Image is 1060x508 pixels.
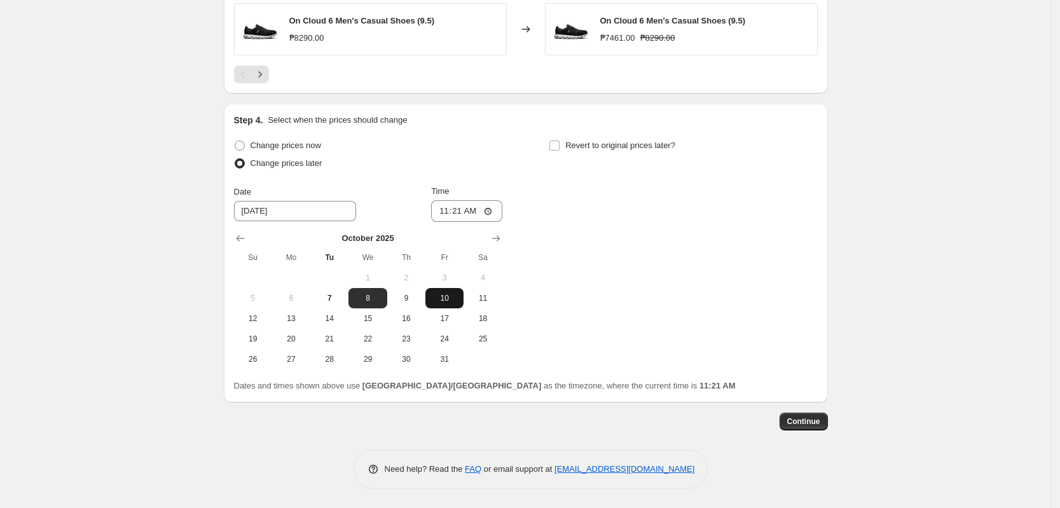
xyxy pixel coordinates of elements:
button: Show previous month, September 2025 [231,230,249,247]
button: Next [251,65,269,83]
button: Friday October 24 2025 [425,329,464,349]
button: Saturday October 25 2025 [464,329,502,349]
th: Thursday [387,247,425,268]
button: Wednesday October 1 2025 [348,268,387,288]
span: 21 [315,334,343,344]
span: 9 [392,293,420,303]
th: Sunday [234,247,272,268]
span: 22 [354,334,382,344]
button: Wednesday October 22 2025 [348,329,387,349]
span: On Cloud 6 Men's Casual Shoes (9.5) [289,16,434,25]
span: 3 [430,273,458,283]
button: Friday October 17 2025 [425,308,464,329]
th: Wednesday [348,247,387,268]
button: Friday October 3 2025 [425,268,464,288]
span: Change prices now [251,141,321,150]
button: Saturday October 11 2025 [464,288,502,308]
button: Monday October 13 2025 [272,308,310,329]
span: Dates and times shown above use as the timezone, where the current time is [234,381,736,390]
span: 7 [315,293,343,303]
span: 5 [239,293,267,303]
span: Date [234,187,251,196]
a: [EMAIL_ADDRESS][DOMAIN_NAME] [554,464,694,474]
span: 2 [392,273,420,283]
button: Thursday October 16 2025 [387,308,425,329]
img: 3MF10070299-A_80x.jpg [552,10,590,48]
button: Show next month, November 2025 [487,230,505,247]
span: 26 [239,354,267,364]
div: ₱8290.00 [289,32,324,45]
span: 27 [277,354,305,364]
input: 10/7/2025 [234,201,356,221]
span: 10 [430,293,458,303]
span: 17 [430,313,458,324]
span: Fr [430,252,458,263]
span: Continue [787,416,820,427]
input: 12:00 [431,200,502,222]
span: 4 [469,273,497,283]
th: Saturday [464,247,502,268]
span: 24 [430,334,458,344]
span: Su [239,252,267,263]
button: Wednesday October 15 2025 [348,308,387,329]
span: Sa [469,252,497,263]
span: 16 [392,313,420,324]
button: Thursday October 23 2025 [387,329,425,349]
span: 18 [469,313,497,324]
th: Friday [425,247,464,268]
button: Tuesday October 14 2025 [310,308,348,329]
button: Wednesday October 8 2025 [348,288,387,308]
button: Monday October 6 2025 [272,288,310,308]
a: FAQ [465,464,481,474]
span: 6 [277,293,305,303]
b: 11:21 AM [699,381,736,390]
span: 19 [239,334,267,344]
button: Tuesday October 28 2025 [310,349,348,369]
span: 25 [469,334,497,344]
span: 30 [392,354,420,364]
button: Sunday October 5 2025 [234,288,272,308]
th: Monday [272,247,310,268]
button: Today Tuesday October 7 2025 [310,288,348,308]
strike: ₱8290.00 [640,32,675,45]
span: 11 [469,293,497,303]
span: Th [392,252,420,263]
button: Sunday October 12 2025 [234,308,272,329]
th: Tuesday [310,247,348,268]
span: 14 [315,313,343,324]
button: Saturday October 4 2025 [464,268,502,288]
span: 20 [277,334,305,344]
h2: Step 4. [234,114,263,127]
div: ₱7461.00 [600,32,635,45]
nav: Pagination [234,65,269,83]
button: Tuesday October 21 2025 [310,329,348,349]
span: 12 [239,313,267,324]
span: or email support at [481,464,554,474]
button: Wednesday October 29 2025 [348,349,387,369]
button: Sunday October 19 2025 [234,329,272,349]
span: 8 [354,293,382,303]
span: Tu [315,252,343,263]
span: 1 [354,273,382,283]
button: Thursday October 2 2025 [387,268,425,288]
span: 23 [392,334,420,344]
span: Time [431,186,449,196]
button: Friday October 10 2025 [425,288,464,308]
span: We [354,252,382,263]
img: 3MF10070299-A_80x.jpg [241,10,279,48]
button: Monday October 20 2025 [272,329,310,349]
button: Monday October 27 2025 [272,349,310,369]
span: Need help? Read the [385,464,465,474]
button: Thursday October 30 2025 [387,349,425,369]
span: 28 [315,354,343,364]
button: Sunday October 26 2025 [234,349,272,369]
button: Thursday October 9 2025 [387,288,425,308]
button: Saturday October 18 2025 [464,308,502,329]
span: 15 [354,313,382,324]
span: Revert to original prices later? [565,141,675,150]
span: Mo [277,252,305,263]
span: 13 [277,313,305,324]
p: Select when the prices should change [268,114,407,127]
button: Continue [780,413,828,430]
span: 31 [430,354,458,364]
